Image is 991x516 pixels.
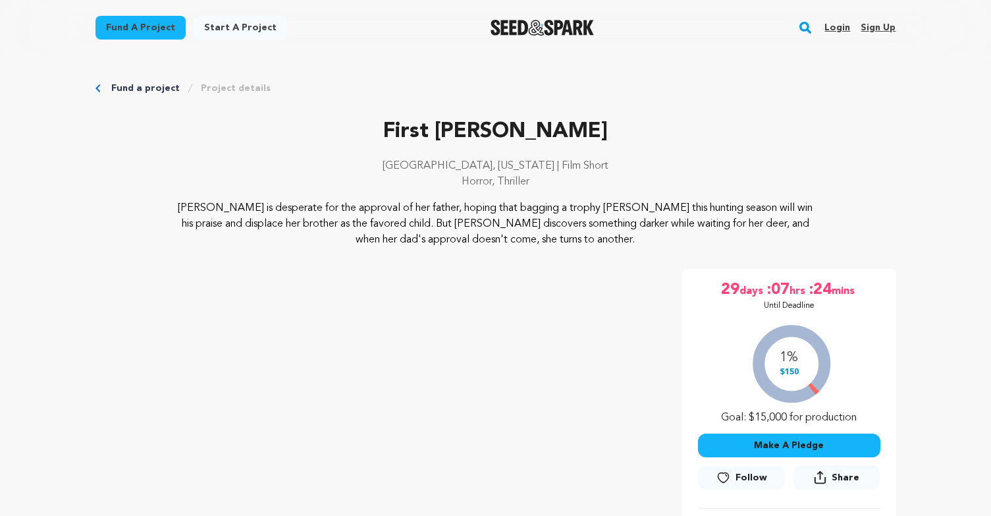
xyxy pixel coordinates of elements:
[201,82,271,95] a: Project details
[832,279,857,301] span: mins
[793,465,880,490] button: Share
[111,82,180,95] a: Fund a project
[491,20,594,36] a: Seed&Spark Homepage
[194,16,287,40] a: Start a project
[175,200,816,248] p: [PERSON_NAME] is desperate for the approval of her father, hoping that bagging a trophy [PERSON_N...
[790,279,808,301] span: hrs
[698,466,785,490] a: Follow
[95,158,896,174] p: [GEOGRAPHIC_DATA], [US_STATE] | Film Short
[793,465,880,495] span: Share
[491,20,594,36] img: Seed&Spark Logo Dark Mode
[766,279,790,301] span: :07
[95,174,896,190] p: Horror, Thriller
[739,279,766,301] span: days
[808,279,832,301] span: :24
[764,301,815,311] p: Until Deadline
[824,17,850,38] a: Login
[698,434,880,457] button: Make A Pledge
[95,82,896,95] div: Breadcrumb
[832,471,859,484] span: Share
[721,279,739,301] span: 29
[861,17,896,38] a: Sign up
[95,16,186,40] a: Fund a project
[95,116,896,148] p: First [PERSON_NAME]
[736,471,767,484] span: Follow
